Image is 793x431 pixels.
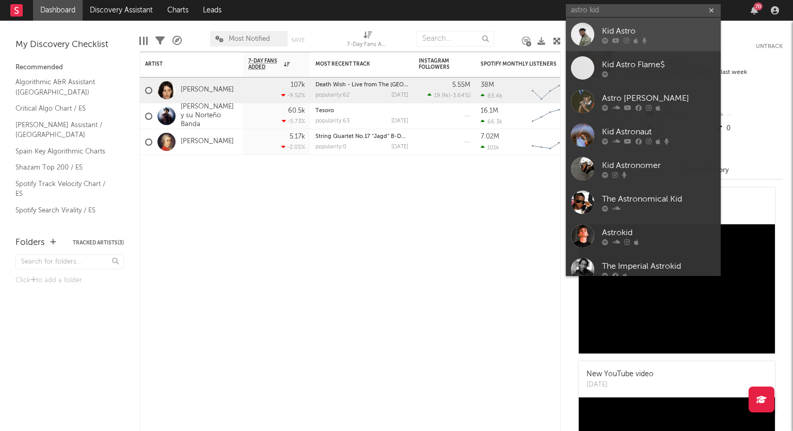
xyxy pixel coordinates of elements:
a: Algorithmic A&R Assistant ([GEOGRAPHIC_DATA]) [15,76,114,98]
a: Spain Key Algorithmic Charts [15,146,114,157]
div: Astro [PERSON_NAME] [602,92,716,104]
div: String Quartet No.17 “Jagd” B-Dur, K. 458 Ⅱ. Menuetto (Arr. for 2*B-flat Cl, Basset Hr & Bass Cl) [315,134,408,140]
div: 16.1M [481,107,498,114]
div: Spotify Monthly Listeners [481,61,558,67]
button: 70 [751,6,758,14]
a: Spotify Search Virality / ES [15,205,114,216]
button: Save [291,37,305,43]
div: 7-Day Fans Added (7-Day Fans Added) [347,26,388,56]
a: The Imperial Astrokid [566,253,721,286]
div: 83.4k [481,93,502,99]
div: 5.17k [290,133,305,140]
a: [PERSON_NAME] y su Norteño Banda [181,103,238,129]
a: The Astronomical Kid [566,186,721,219]
div: Filters [155,26,165,56]
div: Kid Astro [602,25,716,37]
div: Kid Astronaut [602,126,716,138]
span: Most Notified [229,36,270,42]
a: Astro [PERSON_NAME] [566,85,721,118]
a: [PERSON_NAME] [181,137,234,146]
button: Untrack [756,41,783,52]
div: Recommended [15,61,124,74]
a: Kid Astro [566,18,721,51]
div: Instagram Followers [419,58,455,70]
div: 101k [481,144,499,151]
div: Artist [145,61,223,67]
a: Astrokid [566,219,721,253]
span: -3.64 % [450,93,469,99]
div: Kid Astronomer [602,159,716,172]
div: My Discovery Checklist [15,39,124,51]
div: Kid Astro Flame$ [602,58,716,71]
div: popularity: 62 [315,93,350,98]
div: 70 [754,3,763,10]
div: Folders [15,237,45,249]
a: Kid Astronomer [566,152,721,186]
div: The Astronomical Kid [602,193,716,205]
div: popularity: 63 [315,118,350,124]
div: 5.55M [452,82,470,88]
span: 7-Day Fans Added [248,58,281,70]
div: [DATE] [391,118,408,124]
div: 107k [291,82,305,88]
div: 38M [481,82,494,88]
a: Critical Algo Chart / ES [15,103,114,114]
button: Tracked Artists(3) [73,240,124,245]
a: String Quartet No.17 “Jagd” B-Dur, K. 458 Ⅱ. Menuetto (Arr. for 2*B-flat Cl, Basset Hr & [PERSON_... [315,134,593,140]
div: Edit Columns [139,26,148,56]
div: A&R Pipeline [172,26,182,56]
input: Search for artists [566,4,721,17]
div: -5.73 % [282,118,305,125]
input: Search... [417,31,494,47]
a: Kid Astro Flame$ [566,51,721,85]
svg: Chart title [527,78,574,103]
div: [DATE] [391,93,408,98]
div: [DATE] [586,380,654,390]
div: The Imperial Astrokid [602,260,716,272]
svg: Chart title [527,103,574,129]
div: New YouTube video [586,369,654,380]
a: Death Wish - Live from The [GEOGRAPHIC_DATA] [315,82,449,88]
svg: Chart title [527,129,574,155]
a: Spotify Track Velocity Chart / ES [15,178,114,199]
div: Death Wish - Live from The O2 Arena [315,82,408,88]
div: popularity: 0 [315,144,346,150]
div: 60.5k [288,107,305,114]
a: Shazam Top 200 / ES [15,162,114,173]
div: 66.3k [481,118,502,125]
div: Click to add a folder. [15,274,124,287]
div: 7-Day Fans Added (7-Day Fans Added) [347,39,388,51]
div: ( ) [427,92,470,99]
div: 7.02M [481,133,499,140]
div: Most Recent Track [315,61,393,67]
div: -2.05 % [281,144,305,150]
a: [PERSON_NAME] Assistant / [GEOGRAPHIC_DATA] [15,119,114,141]
div: [DATE] [391,144,408,150]
div: 0 [714,122,783,135]
span: 19.9k [434,93,449,99]
div: -- [714,109,783,122]
input: Search for folders... [15,254,124,269]
div: Astrokid [602,226,716,239]
div: Tesoro [315,108,408,114]
a: Kid Astronaut [566,118,721,152]
a: Tesoro [315,108,334,114]
a: [PERSON_NAME] [181,86,234,95]
div: -9.52 % [281,92,305,99]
